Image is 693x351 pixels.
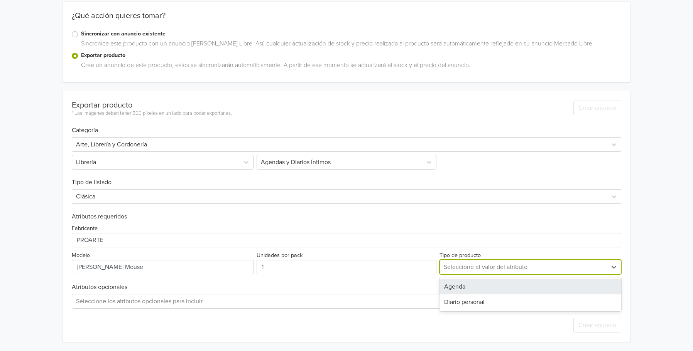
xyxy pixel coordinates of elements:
[72,251,90,260] label: Modelo
[72,110,232,118] div: * Las imágenes deben tener 500 píxeles en un lado para poder exportarlas.
[573,318,621,333] button: Crear anuncio
[81,30,621,38] label: Sincronizar con anuncio existente
[72,224,98,233] label: Fabricante
[72,284,621,291] h6: Atributos opcionales
[72,213,621,220] h6: Atributos requeridos
[78,60,621,73] div: Cree un anuncio de este producto, estos se sincronizarán automáticamente. A partir de ese momento...
[78,39,621,51] div: Sincronice este producto con un anuncio [PERSON_NAME] Libre. Así, cualquier actualización de stoc...
[573,101,621,115] button: Crear anuncio
[257,251,303,260] label: Unidades por pack
[439,294,621,310] div: Diario personal
[439,279,621,294] div: Agenda
[439,251,481,260] label: Tipo de producto
[72,118,621,134] h6: Categoría
[63,11,630,30] div: ¿Qué acción quieres tomar?
[72,101,232,110] div: Exportar producto
[72,170,621,186] h6: Tipo de listado
[81,51,621,60] label: Exportar producto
